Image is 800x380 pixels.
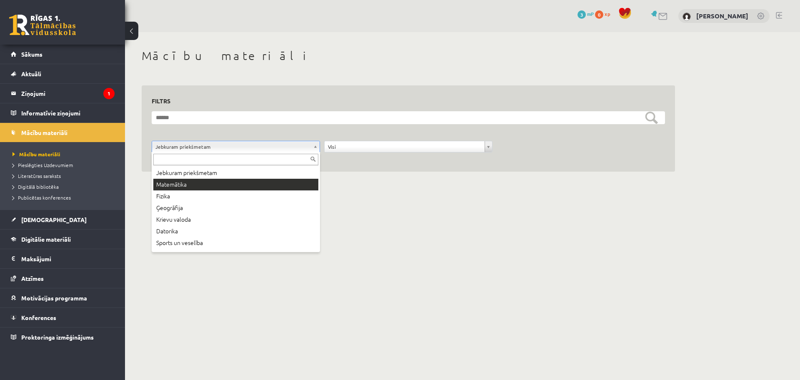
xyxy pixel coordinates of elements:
div: Sports un veselība [153,237,318,249]
div: Matemātika [153,179,318,190]
div: Jebkuram priekšmetam [153,167,318,179]
div: Fizika [153,190,318,202]
div: Krievu valoda [153,214,318,225]
div: Datorika [153,225,318,237]
div: Angļu valoda II [153,249,318,260]
div: Ģeogrāfija [153,202,318,214]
